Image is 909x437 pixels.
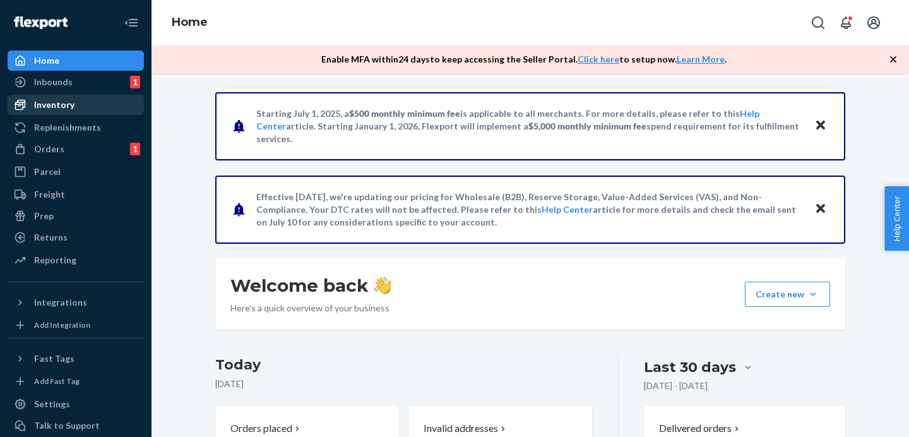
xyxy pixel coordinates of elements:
[812,117,829,135] button: Close
[8,416,144,436] a: Talk to Support
[130,143,140,155] div: 1
[34,419,100,432] div: Talk to Support
[805,10,831,35] button: Open Search Box
[34,231,68,244] div: Returns
[659,421,742,436] button: Delivered orders
[8,117,144,138] a: Replenishments
[34,188,65,201] div: Freight
[34,296,87,309] div: Integrations
[833,10,858,35] button: Open notifications
[8,184,144,205] a: Freight
[8,318,144,333] a: Add Integration
[34,54,59,67] div: Home
[528,121,646,131] span: $5,000 monthly minimum fee
[884,186,909,251] button: Help Center
[424,421,498,436] p: Invalid addresses
[745,282,830,307] button: Create new
[119,10,144,35] button: Close Navigation
[8,349,144,369] button: Fast Tags
[8,139,144,159] a: Orders1
[8,292,144,313] button: Integrations
[861,10,886,35] button: Open account menu
[230,274,391,297] h1: Welcome back
[130,76,140,88] div: 1
[215,378,592,390] p: [DATE]
[8,72,144,92] a: Inbounds1
[8,51,144,71] a: Home
[34,398,70,410] div: Settings
[8,162,144,182] a: Parcel
[8,227,144,248] a: Returns
[8,250,144,270] a: Reporting
[230,302,391,314] p: Here’s a quick overview of your business
[644,380,708,392] p: [DATE] - [DATE]
[34,165,61,178] div: Parcel
[172,15,208,29] a: Home
[230,421,292,436] p: Orders placed
[34,99,74,111] div: Inventory
[34,352,74,365] div: Fast Tags
[34,210,54,222] div: Prep
[34,143,64,155] div: Orders
[578,54,619,64] a: Click here
[812,200,829,218] button: Close
[8,394,144,414] a: Settings
[34,121,101,134] div: Replenishments
[8,206,144,226] a: Prep
[677,54,725,64] a: Learn More
[8,95,144,115] a: Inventory
[374,277,391,294] img: hand-wave emoji
[34,254,76,266] div: Reporting
[14,16,68,29] img: Flexport logo
[8,374,144,389] a: Add Fast Tag
[256,107,802,145] p: Starting July 1, 2025, a is applicable to all merchants. For more details, please refer to this a...
[162,4,218,41] ol: breadcrumbs
[542,204,593,215] a: Help Center
[34,320,90,330] div: Add Integration
[34,76,73,88] div: Inbounds
[215,355,592,375] h3: Today
[644,357,736,377] div: Last 30 days
[321,53,727,66] p: Enable MFA within 24 days to keep accessing the Seller Portal. to setup now. .
[349,108,460,119] span: $500 monthly minimum fee
[256,191,802,229] p: Effective [DATE], we're updating our pricing for Wholesale (B2B), Reserve Storage, Value-Added Se...
[34,376,80,386] div: Add Fast Tag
